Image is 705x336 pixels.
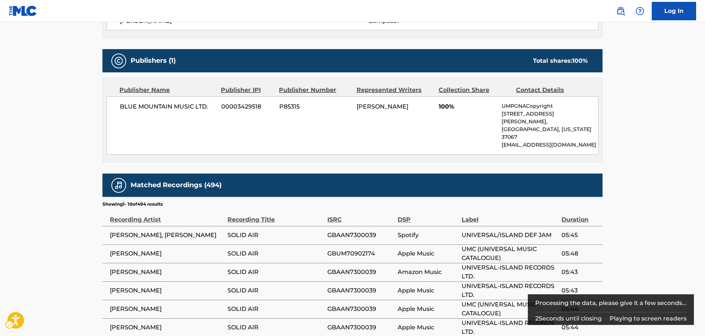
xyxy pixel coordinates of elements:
p: UMPGNACopyright [502,102,598,110]
span: GBAAN7300039 [327,305,394,313]
img: help [635,7,644,16]
span: GBAAN7300039 [327,323,394,332]
span: Spotify [398,231,458,240]
span: UMC (UNIVERSAL MUSIC CATALOGUE) [462,245,558,263]
span: P85315 [279,102,351,111]
div: Publisher Number [279,86,351,95]
span: [PERSON_NAME] [110,323,224,332]
div: Contact Details [516,86,588,95]
span: 05:45 [561,231,599,240]
span: [PERSON_NAME], [PERSON_NAME] [110,231,224,240]
span: 05:43 [561,268,599,277]
a: Log In [652,2,696,20]
span: 05:48 [561,249,599,258]
span: [PERSON_NAME] [110,249,224,258]
img: MLC Logo [9,6,37,16]
span: Apple Music [398,286,458,295]
span: 2 [535,315,539,322]
span: GBAAN7300039 [327,268,394,277]
span: UNIVERSAL-ISLAND RECORDS LTD. [462,282,558,299]
p: [EMAIL_ADDRESS][DOMAIN_NAME] [502,141,598,149]
div: Represented Writers [357,86,433,95]
div: Recording Title [227,208,324,224]
span: Apple Music [398,323,458,332]
span: 00003429518 [221,102,274,111]
span: [PERSON_NAME] [110,286,224,295]
span: 100% [439,102,496,111]
p: [STREET_ADDRESS][PERSON_NAME], [502,110,598,126]
span: UNIVERSAL-ISLAND RECORDS LTD. [462,263,558,281]
p: [GEOGRAPHIC_DATA], [US_STATE] 37067 [502,126,598,141]
span: UMC (UNIVERSAL MUSIC CATALOGUE) [462,300,558,318]
span: [PERSON_NAME] [110,305,224,313]
span: 05:43 [561,286,599,295]
span: SOLID AIR [227,268,324,277]
span: 05:44 [561,323,599,332]
div: DSP [398,208,458,224]
span: Apple Music [398,305,458,313]
div: Total shares: [533,56,588,65]
span: 100 % [572,57,588,64]
span: SOLID AIR [227,231,324,240]
h5: Publishers (1) [131,56,176,65]
div: ISRC [327,208,394,224]
span: GBAAN7300039 [327,286,394,295]
div: Recording Artist [110,208,224,224]
h5: Matched Recordings (494) [131,181,222,189]
span: Amazon Music [398,268,458,277]
img: search [616,7,625,16]
div: Duration [561,208,599,224]
p: Showing 1 - 10 of 494 results [102,201,163,208]
span: UNIVERSAL/ISLAND DEF JAM [462,231,558,240]
img: Publishers [114,56,123,65]
span: GBUM70902174 [327,249,394,258]
span: [PERSON_NAME] [110,268,224,277]
div: Publisher IPI [221,86,273,95]
img: Matched Recordings [114,181,123,190]
span: [PERSON_NAME] [357,103,408,110]
span: SOLID AIR [227,323,324,332]
span: Apple Music [398,249,458,258]
span: SOLID AIR [227,286,324,295]
div: Publisher Name [119,86,215,95]
div: Label [462,208,558,224]
span: BLUE MOUNTAIN MUSIC LTD. [120,102,216,111]
span: SOLID AIR [227,305,324,313]
div: Processing the data, please give it a few seconds... [535,294,687,312]
span: GBAAN7300039 [327,231,394,240]
div: Collection Share [439,86,510,95]
span: SOLID AIR [227,249,324,258]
